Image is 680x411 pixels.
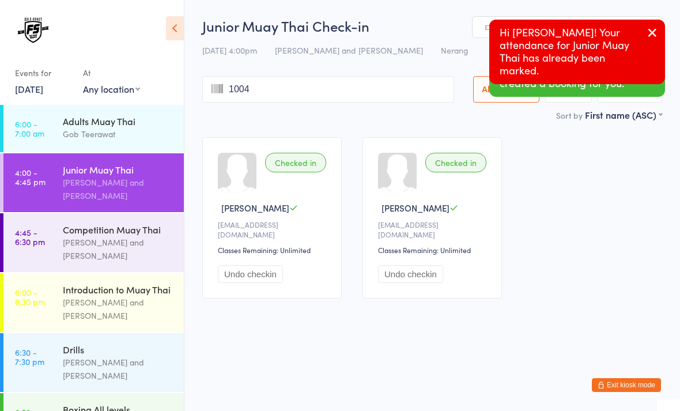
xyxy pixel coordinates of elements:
[473,76,540,103] button: All Bookings
[275,44,423,56] span: [PERSON_NAME] and [PERSON_NAME]
[12,9,55,52] img: The Fight Society
[83,82,140,95] div: Any location
[63,115,174,127] div: Adults Muay Thai
[441,44,469,56] span: Nerang
[378,220,490,239] div: [EMAIL_ADDRESS][DOMAIN_NAME]
[63,296,174,322] div: [PERSON_NAME] and [PERSON_NAME]
[221,202,289,214] span: [PERSON_NAME]
[15,168,46,186] time: 4:00 - 4:45 pm
[202,16,662,35] h2: Junior Muay Thai Check-in
[218,245,330,255] div: Classes Remaining: Unlimited
[3,273,184,332] a: 6:00 -6:30 pmIntroduction to Muay Thai[PERSON_NAME] and [PERSON_NAME]
[381,202,449,214] span: [PERSON_NAME]
[585,108,662,121] div: First name (ASC)
[265,153,326,172] div: Checked in
[556,110,583,121] label: Sort by
[3,105,184,152] a: 6:00 -7:00 amAdults Muay ThaiGob Teerawat
[3,213,184,272] a: 4:45 -6:30 pmCompetition Muay Thai[PERSON_NAME] and [PERSON_NAME]
[63,343,174,356] div: Drills
[425,153,486,172] div: Checked in
[3,333,184,392] a: 6:30 -7:30 pmDrills[PERSON_NAME] and [PERSON_NAME]
[202,76,454,103] input: Search
[15,228,45,246] time: 4:45 - 6:30 pm
[202,44,257,56] span: [DATE] 4:00pm
[63,127,174,141] div: Gob Teerawat
[592,378,661,392] button: Exit kiosk mode
[15,63,71,82] div: Events for
[489,20,665,84] div: Hi [PERSON_NAME]! Your attendance for Junior Muay Thai has already been marked.
[15,82,43,95] a: [DATE]
[378,245,490,255] div: Classes Remaining: Unlimited
[63,223,174,236] div: Competition Muay Thai
[63,283,174,296] div: Introduction to Muay Thai
[378,265,443,283] button: Undo checkin
[218,220,330,239] div: [EMAIL_ADDRESS][DOMAIN_NAME]
[15,119,44,138] time: 6:00 - 7:00 am
[15,288,45,306] time: 6:00 - 6:30 pm
[63,163,174,176] div: Junior Muay Thai
[218,265,283,283] button: Undo checkin
[15,348,44,366] time: 6:30 - 7:30 pm
[3,153,184,212] a: 4:00 -4:45 pmJunior Muay Thai[PERSON_NAME] and [PERSON_NAME]
[63,236,174,262] div: [PERSON_NAME] and [PERSON_NAME]
[83,63,140,82] div: At
[63,356,174,382] div: [PERSON_NAME] and [PERSON_NAME]
[63,176,174,202] div: [PERSON_NAME] and [PERSON_NAME]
